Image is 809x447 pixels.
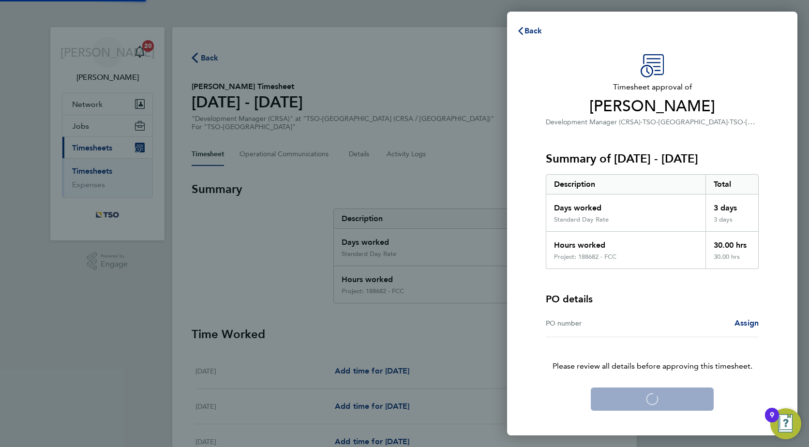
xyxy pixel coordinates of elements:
[554,216,609,223] div: Standard Day Rate
[524,26,542,35] span: Back
[705,216,759,231] div: 3 days
[770,415,774,428] div: 9
[546,151,759,166] h3: Summary of [DATE] - [DATE]
[546,175,705,194] div: Description
[705,253,759,268] div: 30.00 hrs
[734,317,759,329] a: Assign
[643,118,728,126] span: TSO-[GEOGRAPHIC_DATA]
[546,232,705,253] div: Hours worked
[546,174,759,269] div: Summary of 20 - 26 Sep 2025
[534,337,770,372] p: Please review all details before approving this timesheet.
[546,292,593,306] h4: PO details
[770,408,801,439] button: Open Resource Center, 9 new notifications
[546,317,652,329] div: PO number
[705,194,759,216] div: 3 days
[554,253,616,261] div: Project: 188682 - FCC
[705,232,759,253] div: 30.00 hrs
[546,118,641,126] span: Development Manager (CRSA)
[507,21,552,41] button: Back
[705,175,759,194] div: Total
[728,118,730,126] span: ·
[641,118,643,126] span: ·
[546,194,705,216] div: Days worked
[546,81,759,93] span: Timesheet approval of
[546,97,759,116] span: [PERSON_NAME]
[734,318,759,328] span: Assign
